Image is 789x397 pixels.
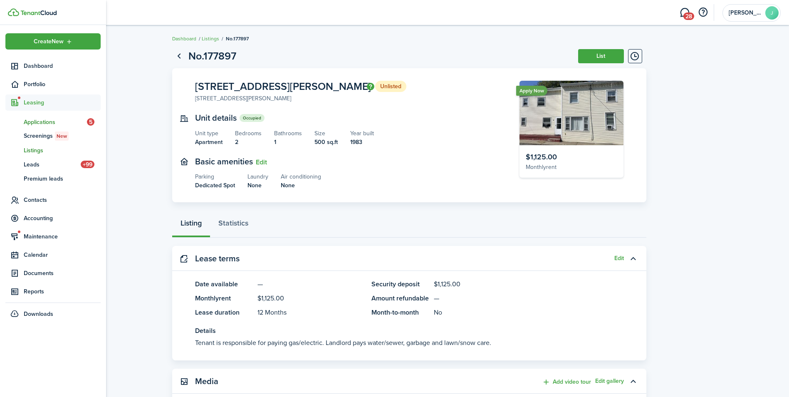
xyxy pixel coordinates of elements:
[24,310,53,318] span: Downloads
[226,35,249,42] span: No.177897
[195,254,240,263] panel-main-title: Lease terms
[5,115,101,129] a: Applications5
[314,138,338,146] listing-view-item-description: 500 sq.ft
[5,171,101,186] a: Premium leads
[24,160,81,169] span: Leads
[172,279,646,360] panel-main-body: Toggle accordion
[24,251,101,259] span: Calendar
[5,33,101,50] button: Open menu
[542,377,591,387] button: Add video tour
[257,308,363,318] panel-main-description: 12 Months
[81,161,94,168] span: +99
[202,35,219,42] a: Listings
[195,338,623,348] p: Tenant is responsible for paying gas/electric. Landlord pays water/sewer, garbage and lawn/snow c...
[5,283,101,300] a: Reports
[526,163,617,171] div: Monthly rent
[24,287,101,296] span: Reports
[434,293,623,303] panel-main-description: —
[87,118,94,126] span: 5
[34,39,64,45] span: Create New
[519,81,623,145] img: Listing avatar
[195,172,235,181] listing-view-item-title: Parking
[8,8,19,16] img: TenantCloud
[235,129,262,138] listing-view-item-title: Bedrooms
[195,308,253,318] panel-main-title: Lease duration
[5,157,101,171] a: Leads+99
[172,49,186,63] a: Go back
[257,279,363,289] panel-main-description: —
[729,10,762,16] span: Jennifer
[24,146,101,155] span: Listings
[247,181,268,190] listing-view-item-description: None
[188,48,236,64] h1: No.177897
[677,2,693,23] a: Messaging
[210,213,257,238] a: Statistics
[274,129,302,138] listing-view-item-title: Bathrooms
[626,374,640,388] button: Toggle accordion
[628,49,642,63] button: Timeline
[247,172,268,181] listing-view-item-title: Laundry
[24,214,101,223] span: Accounting
[5,143,101,157] a: Listings
[595,378,624,385] button: Edit gallery
[5,58,101,74] a: Dashboard
[24,132,101,141] span: Screenings
[24,62,101,70] span: Dashboard
[281,181,321,190] listing-view-item-description: None
[257,293,363,303] panel-main-description: $1,125.00
[375,81,406,92] status: Unlisted
[626,251,640,265] button: Toggle accordion
[195,279,253,289] panel-main-title: Date available
[195,129,223,138] listing-view-item-title: Unit type
[350,138,374,146] listing-view-item-description: 1983
[350,129,374,138] listing-view-item-title: Year built
[57,132,67,140] span: New
[614,255,624,262] button: Edit
[371,293,430,303] panel-main-title: Amount refundable
[314,129,338,138] listing-view-item-title: Size
[24,232,101,241] span: Maintenance
[24,174,101,183] span: Premium leads
[195,113,237,123] text-item: Unit details
[434,279,623,289] panel-main-description: $1,125.00
[195,157,253,166] text-item: Basic amenities
[274,138,302,146] listing-view-item-description: 1
[195,293,253,303] panel-main-title: Monthly rent
[195,94,291,103] div: [STREET_ADDRESS][PERSON_NAME]
[24,80,101,89] span: Portfolio
[240,114,265,122] status: Occupied
[371,279,430,289] panel-main-title: Security deposit
[526,151,617,163] div: $1,125.00
[516,86,547,96] ribbon: Apply Now
[235,138,262,146] listing-view-item-description: 2
[256,159,267,166] button: Edit
[371,308,430,318] panel-main-title: Month-to-month
[434,308,623,318] panel-main-description: No
[195,181,235,190] listing-view-item-description: Dedicated Spot
[24,196,101,204] span: Contacts
[172,35,196,42] a: Dashboard
[765,6,779,20] avatar-text: J
[578,49,624,63] button: List
[20,10,57,15] img: TenantCloud
[24,118,87,127] span: Applications
[5,129,101,143] a: ScreeningsNew
[24,269,101,278] span: Documents
[195,377,218,386] panel-main-title: Media
[696,5,710,20] button: Open resource center
[683,12,694,20] span: 28
[195,81,371,92] span: [STREET_ADDRESS][PERSON_NAME]
[195,138,223,146] listing-view-item-description: Apartment
[195,326,623,336] panel-main-title: Details
[281,172,321,181] listing-view-item-title: Air conditioning
[24,98,101,107] span: Leasing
